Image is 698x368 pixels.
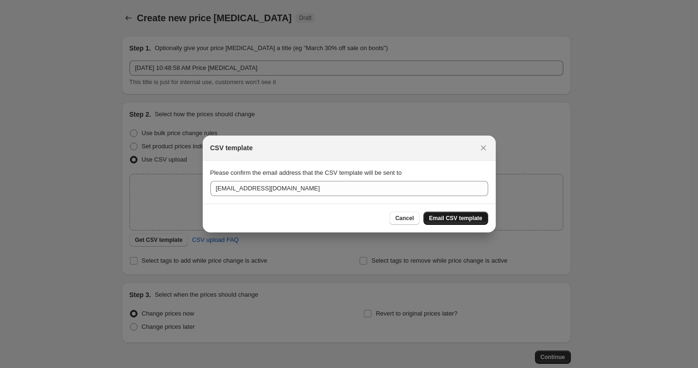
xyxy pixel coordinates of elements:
[210,143,253,153] h2: CSV template
[423,212,488,225] button: Email CSV template
[210,169,402,176] span: Please confirm the email address that the CSV template will be sent to
[395,214,414,222] span: Cancel
[389,212,419,225] button: Cancel
[429,214,483,222] span: Email CSV template
[477,141,490,154] button: Close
